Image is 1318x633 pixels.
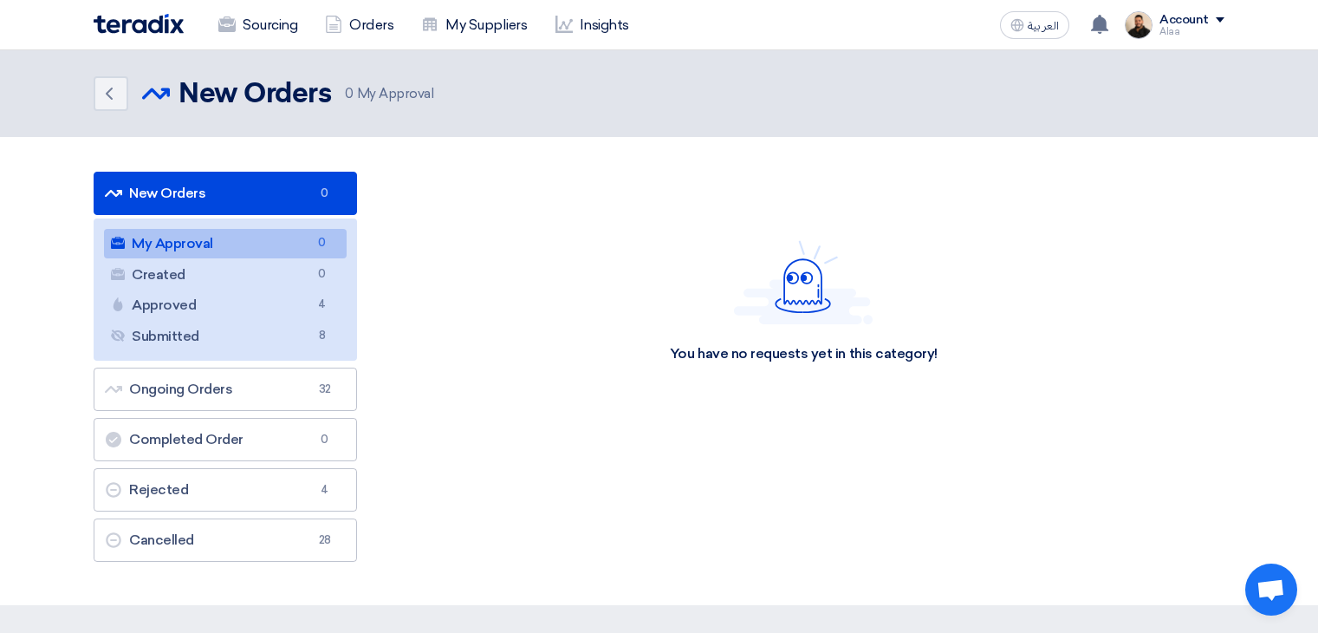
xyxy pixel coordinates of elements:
a: Approved [104,290,347,320]
a: Rejected4 [94,468,357,512]
a: Completed Order0 [94,418,357,461]
a: Created [104,260,347,290]
span: My Approval [345,84,433,104]
a: New Orders0 [94,172,357,215]
div: Alaa [1159,27,1224,36]
span: 28 [315,532,335,549]
span: 0 [312,234,333,252]
span: 0 [315,431,335,448]
a: Submitted [104,322,347,351]
button: العربية [1000,11,1069,39]
a: Cancelled28 [94,519,357,562]
img: Hello [734,240,873,324]
span: 0 [315,185,335,202]
span: 32 [315,381,335,398]
img: Teradix logo [94,14,184,34]
a: My Suppliers [407,6,541,44]
img: MAA_1717931611039.JPG [1125,11,1152,39]
div: Open chat [1245,564,1297,616]
span: 0 [312,265,333,284]
div: Account [1159,13,1209,28]
div: You have no requests yet in this category! [670,345,938,363]
a: Insights [542,6,643,44]
span: 4 [312,296,333,314]
span: 0 [345,86,354,101]
span: 4 [315,481,335,499]
span: 8 [312,327,333,345]
a: Sourcing [205,6,311,44]
a: Ongoing Orders32 [94,368,357,411]
span: العربية [1028,20,1059,32]
a: Orders [311,6,407,44]
h2: New Orders [179,77,331,112]
a: My Approval [104,229,347,258]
